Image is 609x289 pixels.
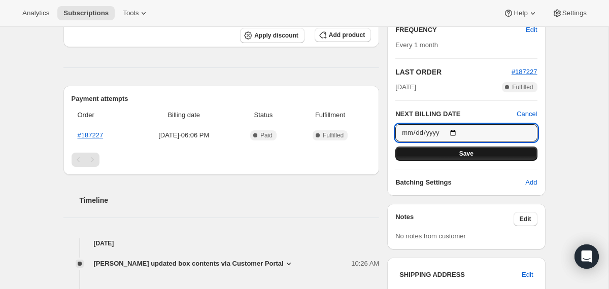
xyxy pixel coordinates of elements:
[525,177,537,188] span: Add
[526,25,537,35] span: Edit
[395,109,517,119] h2: NEXT BILLING DATE
[315,28,371,42] button: Add product
[395,82,416,92] span: [DATE]
[512,67,537,77] button: #187227
[395,177,525,188] h6: Batching Settings
[395,147,537,161] button: Save
[80,195,380,205] h2: Timeline
[94,259,284,269] span: [PERSON_NAME] updated box contents via Customer Portal
[395,41,438,49] span: Every 1 month
[514,212,537,226] button: Edit
[520,22,543,38] button: Edit
[514,9,527,17] span: Help
[78,131,104,139] a: #187227
[238,110,289,120] span: Status
[459,150,473,158] span: Save
[295,110,365,120] span: Fulfillment
[72,104,133,126] th: Order
[94,259,294,269] button: [PERSON_NAME] updated box contents via Customer Portal
[519,174,543,191] button: Add
[497,6,544,20] button: Help
[16,6,55,20] button: Analytics
[546,6,593,20] button: Settings
[137,130,232,140] span: [DATE] · 06:06 PM
[522,270,533,280] span: Edit
[63,238,380,248] h4: [DATE]
[395,232,466,240] span: No notes from customer
[517,109,537,119] button: Cancel
[137,110,232,120] span: Billing date
[562,9,587,17] span: Settings
[512,83,533,91] span: Fulfilled
[574,244,599,269] div: Open Intercom Messenger
[260,131,273,139] span: Paid
[123,9,139,17] span: Tools
[72,153,371,167] nav: Pagination
[516,267,539,283] button: Edit
[351,259,379,269] span: 10:26 AM
[520,215,531,223] span: Edit
[63,9,109,17] span: Subscriptions
[323,131,344,139] span: Fulfilled
[399,270,522,280] h3: SHIPPING ADDRESS
[329,31,365,39] span: Add product
[254,31,298,40] span: Apply discount
[395,212,514,226] h3: Notes
[57,6,115,20] button: Subscriptions
[22,9,49,17] span: Analytics
[72,94,371,104] h2: Payment attempts
[395,25,526,35] h2: FREQUENCY
[512,68,537,76] a: #187227
[117,6,155,20] button: Tools
[240,28,304,43] button: Apply discount
[395,67,512,77] h2: LAST ORDER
